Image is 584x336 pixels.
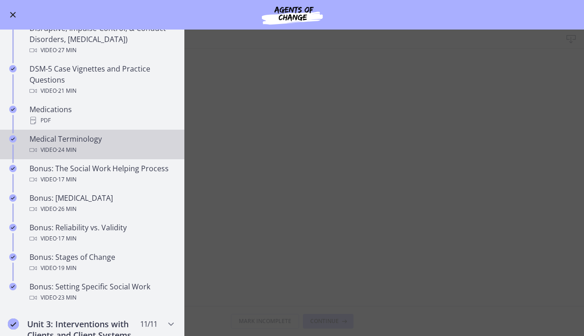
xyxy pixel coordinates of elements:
div: Video [29,144,173,156]
div: Bonus: Reliability vs. Validity [29,222,173,244]
span: · 24 min [57,144,77,156]
i: Completed [9,165,17,172]
div: Video [29,263,173,274]
i: Completed [9,194,17,202]
i: Completed [9,224,17,231]
span: · 19 min [57,263,77,274]
i: Completed [9,283,17,290]
div: Video [29,292,173,303]
div: PDF [29,115,173,126]
div: Video [29,204,173,215]
div: DSM-5 Case Vignettes and Practice Questions [29,63,173,96]
i: Completed [8,318,19,330]
div: Bonus: The Social Work Helping Process [29,163,173,185]
div: Bonus: Stages of Change [29,252,173,274]
div: Medications [29,104,173,126]
div: Medical Terminology [29,133,173,156]
div: Video [29,45,173,56]
div: Video [29,85,173,96]
span: · 23 min [57,292,77,303]
i: Completed [9,253,17,261]
span: · 21 min [57,85,77,96]
div: Bonus: [MEDICAL_DATA] [29,192,173,215]
i: Completed [9,135,17,143]
span: · 27 min [57,45,77,56]
span: 11 / 11 [140,318,157,330]
div: Bonus: Setting Specific Social Work [29,281,173,303]
span: · 17 min [57,233,77,244]
span: · 17 min [57,174,77,185]
span: · 26 min [57,204,77,215]
div: Video [29,233,173,244]
i: Completed [9,106,17,113]
img: Agents of Change [237,4,348,26]
button: Enable menu [7,9,18,20]
div: Video [29,174,173,185]
i: Completed [9,65,17,72]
